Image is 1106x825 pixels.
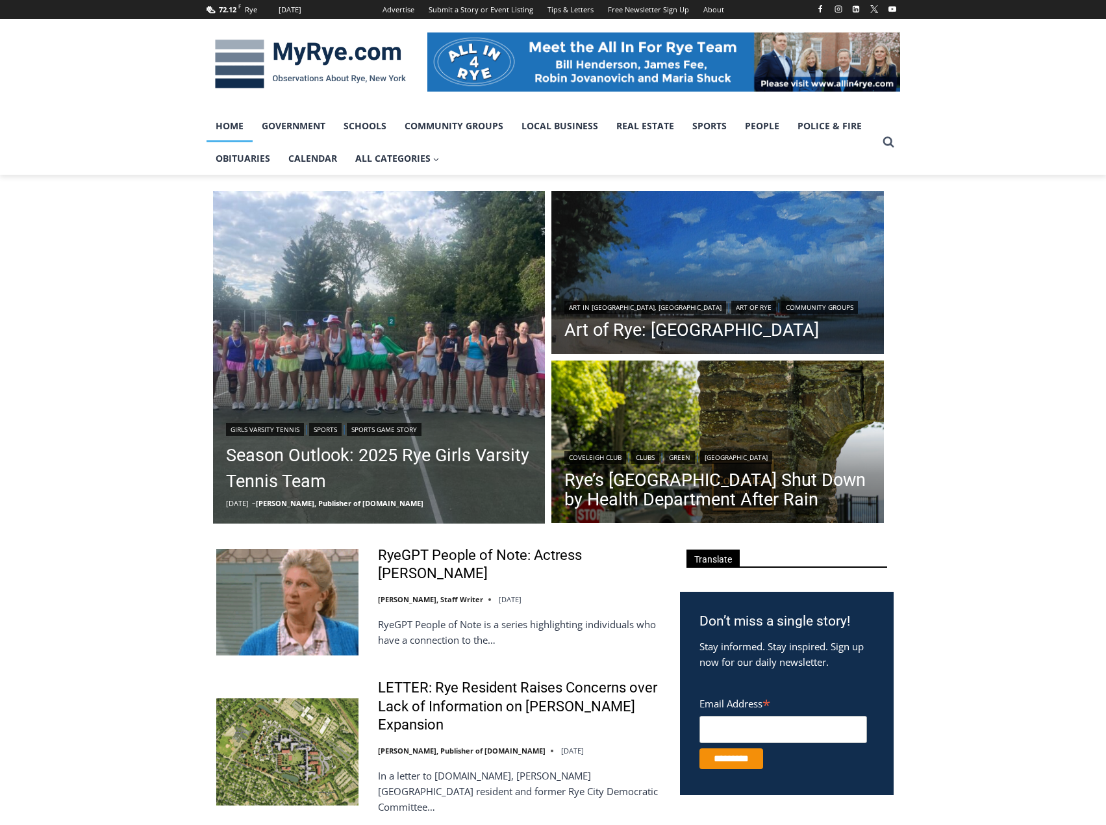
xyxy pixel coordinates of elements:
a: Girls Varsity Tennis [226,423,304,436]
a: [GEOGRAPHIC_DATA] [700,451,772,464]
span: 72.12 [219,5,236,14]
a: Instagram [831,1,846,17]
time: [DATE] [499,594,522,604]
a: Read More Art of Rye: Rye Beach [551,191,884,357]
a: Community Groups [781,301,858,314]
span: All Categories [355,151,440,166]
a: Clubs [631,451,659,464]
a: Government [253,110,334,142]
a: Coveleigh Club [564,451,626,464]
img: RyeGPT People of Note: Actress Liz Sheridan [216,549,358,655]
a: All Categories [346,142,449,175]
a: Obituaries [207,142,279,175]
a: Rye’s [GEOGRAPHIC_DATA] Shut Down by Health Department After Rain [564,470,871,509]
span: Translate [686,550,740,567]
a: Facebook [812,1,828,17]
a: X [866,1,882,17]
img: (PHOTO: Coveleigh Club, at 459 Stuyvesant Avenue in Rye. Credit: Justin Gray.) [551,361,884,527]
a: Home [207,110,253,142]
a: People [736,110,788,142]
time: [DATE] [561,746,584,755]
span: – [252,498,256,508]
a: Local Business [512,110,607,142]
label: Email Address [699,691,867,714]
a: Art in [GEOGRAPHIC_DATA], [GEOGRAPHIC_DATA] [564,301,726,314]
a: Season Outlook: 2025 Rye Girls Varsity Tennis Team [226,442,533,494]
p: Stay informed. Stay inspired. Sign up now for our daily newsletter. [699,639,874,670]
a: LETTER: Rye Resident Raises Concerns over Lack of Information on [PERSON_NAME] Expansion [378,679,663,735]
p: In a letter to [DOMAIN_NAME], [PERSON_NAME][GEOGRAPHIC_DATA] resident and former Rye City Democra... [378,768,663,815]
a: Read More Rye’s Coveleigh Beach Shut Down by Health Department After Rain [551,361,884,527]
img: (PHOTO: The Rye Girls Varsity Tennis team posing in their partnered costumes before our annual St... [213,191,546,524]
a: [PERSON_NAME], Publisher of [DOMAIN_NAME] [378,746,546,755]
div: | | [564,298,858,314]
a: Community Groups [396,110,512,142]
div: [DATE] [279,4,301,16]
a: Police & Fire [788,110,871,142]
a: Sports [309,423,342,436]
time: [DATE] [226,498,249,508]
img: (PHOTO: Rye Beach. An inviting shoreline on a bright day. By Elizabeth Derderian.) [551,191,884,357]
a: Green [664,451,695,464]
h3: Don’t miss a single story! [699,611,874,632]
a: [PERSON_NAME], Publisher of [DOMAIN_NAME] [256,498,423,508]
a: RyeGPT People of Note: Actress [PERSON_NAME] [378,546,663,583]
a: Calendar [279,142,346,175]
div: Rye [245,4,257,16]
a: Sports Game Story [347,423,421,436]
a: Real Estate [607,110,683,142]
p: RyeGPT People of Note is a series highlighting individuals who have a connection to the… [378,616,663,648]
a: Read More Season Outlook: 2025 Rye Girls Varsity Tennis Team [213,191,546,524]
a: Schools [334,110,396,142]
button: View Search Form [877,131,900,154]
nav: Primary Navigation [207,110,877,175]
a: Linkedin [848,1,864,17]
a: [PERSON_NAME], Staff Writer [378,594,483,604]
div: | | [226,420,533,436]
img: All in for Rye [427,32,900,91]
img: LETTER: Rye Resident Raises Concerns over Lack of Information on Osborn Expansion [216,698,358,805]
span: F [238,3,241,10]
a: Art of Rye [731,301,776,314]
a: Sports [683,110,736,142]
a: Art of Rye: [GEOGRAPHIC_DATA] [564,320,858,340]
a: YouTube [885,1,900,17]
img: MyRye.com [207,31,414,98]
div: | | | [564,448,871,464]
